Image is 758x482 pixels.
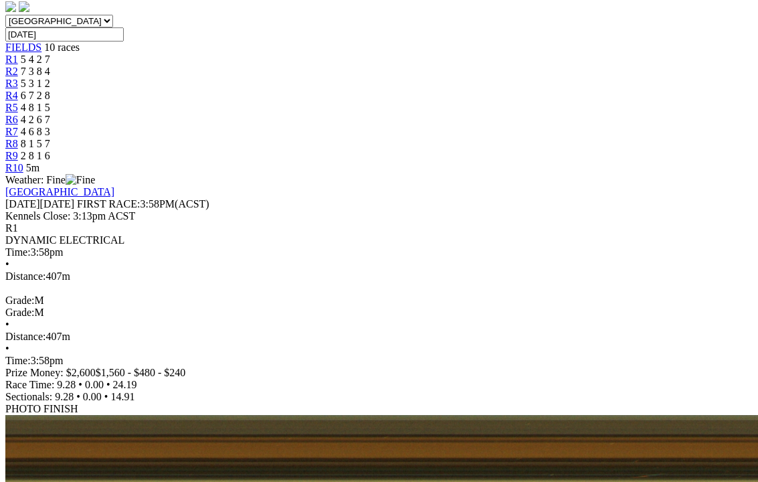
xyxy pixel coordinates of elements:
span: • [76,391,80,402]
span: 4 8 1 5 [21,102,50,113]
div: 407m [5,270,753,283]
span: Sectionals: [5,391,52,402]
input: Select date [5,27,124,42]
span: [DATE] [5,198,40,210]
span: 9.28 [55,391,74,402]
span: 0.00 [83,391,102,402]
a: R5 [5,102,18,113]
div: 3:58pm [5,246,753,258]
img: facebook.svg [5,1,16,12]
a: R3 [5,78,18,89]
span: 14.91 [110,391,134,402]
span: • [106,379,110,390]
a: R6 [5,114,18,125]
span: 3:58PM(ACST) [77,198,209,210]
span: 4 6 8 3 [21,126,50,137]
img: twitter.svg [19,1,29,12]
span: R1 [5,222,18,234]
span: Time: [5,246,31,258]
span: Grade: [5,307,35,318]
div: 3:58pm [5,355,753,367]
span: 0.00 [85,379,104,390]
span: PHOTO FINISH [5,403,78,414]
a: R1 [5,54,18,65]
a: R8 [5,138,18,149]
a: [GEOGRAPHIC_DATA] [5,186,114,197]
span: Grade: [5,295,35,306]
div: 407m [5,331,753,343]
span: Distance: [5,331,45,342]
span: FIRST RACE: [77,198,140,210]
div: DYNAMIC ELECTRICAL [5,234,753,246]
div: Kennels Close: 3:13pm ACST [5,210,753,222]
span: • [5,319,9,330]
span: 2 8 1 6 [21,150,50,161]
a: FIELDS [5,42,41,53]
a: R2 [5,66,18,77]
span: 6 7 2 8 [21,90,50,101]
span: 5m [26,162,39,173]
span: • [104,391,108,402]
span: • [5,258,9,270]
a: R9 [5,150,18,161]
span: Race Time: [5,379,54,390]
span: $1,560 - $480 - $240 [96,367,186,378]
a: R7 [5,126,18,137]
img: Fine [66,174,95,186]
div: M [5,295,753,307]
span: 5 3 1 2 [21,78,50,89]
span: 24.19 [113,379,137,390]
span: 5 4 2 7 [21,54,50,65]
span: 4 2 6 7 [21,114,50,125]
span: [DATE] [5,198,74,210]
span: Distance: [5,270,45,282]
span: • [5,343,9,354]
span: Weather: Fine [5,174,95,185]
span: • [78,379,82,390]
div: Prize Money: $2,600 [5,367,753,379]
span: 9.28 [57,379,76,390]
span: 10 races [44,42,80,53]
span: Time: [5,355,31,366]
span: 8 1 5 7 [21,138,50,149]
a: R4 [5,90,18,101]
a: R10 [5,162,23,173]
div: M [5,307,753,319]
span: 7 3 8 4 [21,66,50,77]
